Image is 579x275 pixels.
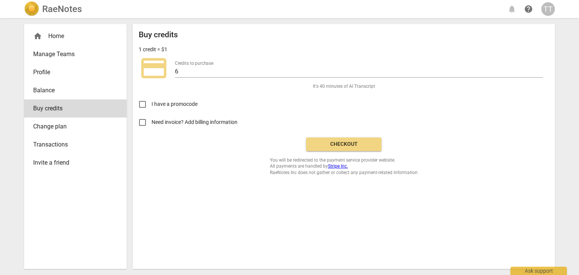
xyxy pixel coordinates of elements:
[270,157,418,176] span: You will be redirected to the payment service provider website. All payments are handled by RaeNo...
[33,104,112,113] span: Buy credits
[510,267,567,275] div: Ask support
[139,30,178,40] h2: Buy credits
[42,4,82,14] h2: RaeNotes
[33,140,112,149] span: Transactions
[24,63,127,81] a: Profile
[24,136,127,154] a: Transactions
[139,53,169,83] span: credit_card
[524,5,533,14] span: help
[24,81,127,99] a: Balance
[33,86,112,95] span: Balance
[33,68,112,77] span: Profile
[152,118,239,126] span: Need invoice? Add billing information
[33,32,42,41] span: home
[24,99,127,118] a: Buy credits
[24,154,127,172] a: Invite a friend
[33,32,112,41] div: Home
[541,2,555,16] button: TT
[328,163,348,169] a: Stripe Inc.
[152,100,198,108] span: I have a promocode
[24,2,39,17] img: Logo
[33,50,112,59] span: Manage Teams
[312,141,375,148] span: Checkout
[24,118,127,136] a: Change plan
[139,46,167,53] p: 1 credit = $1
[175,61,213,66] label: Credits to purchase
[522,2,535,16] a: Help
[24,45,127,63] a: Manage Teams
[313,83,375,90] span: It's 40 minutes of AI Transcript
[33,122,112,131] span: Change plan
[306,137,381,151] button: Checkout
[24,27,127,45] div: Home
[24,2,82,17] a: LogoRaeNotes
[33,158,112,167] span: Invite a friend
